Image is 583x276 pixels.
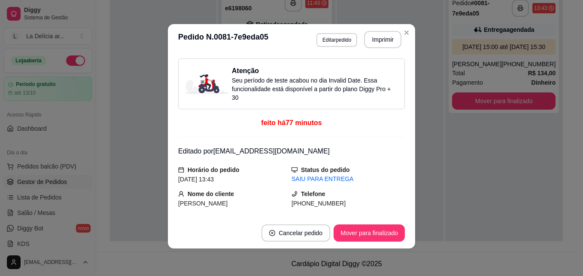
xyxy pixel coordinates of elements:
span: [PHONE_NUMBER] [291,200,346,207]
span: [DATE] 13:43 [178,176,214,183]
span: [PERSON_NAME] [178,200,228,207]
span: phone [291,191,298,197]
strong: Status do pedido [301,166,350,173]
span: feito há 77 minutos [261,119,322,126]
span: close-circle [269,230,275,236]
strong: Nome do cliente [188,190,234,197]
span: user [178,191,184,197]
img: delivery-image [185,74,228,93]
button: Imprimir [364,31,401,48]
span: calendar [178,167,184,173]
h3: Atenção [232,66,398,76]
span: Editado por [EMAIL_ADDRESS][DOMAIN_NAME] [178,147,330,155]
span: desktop [291,167,298,173]
button: close-circleCancelar pedido [261,224,330,242]
h3: Pedido N. 0081-7e9eda05 [178,31,268,48]
strong: Horário do pedido [188,166,240,173]
p: Seu período de teste acabou no dia Invalid Date . Essa funcionalidade está disponível a partir do... [232,76,398,102]
div: SAIU PARA ENTREGA [291,175,405,184]
button: Close [400,26,413,40]
strong: Telefone [301,190,325,197]
button: Editarpedido [316,33,357,47]
button: Mover para finalizado [334,224,405,242]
